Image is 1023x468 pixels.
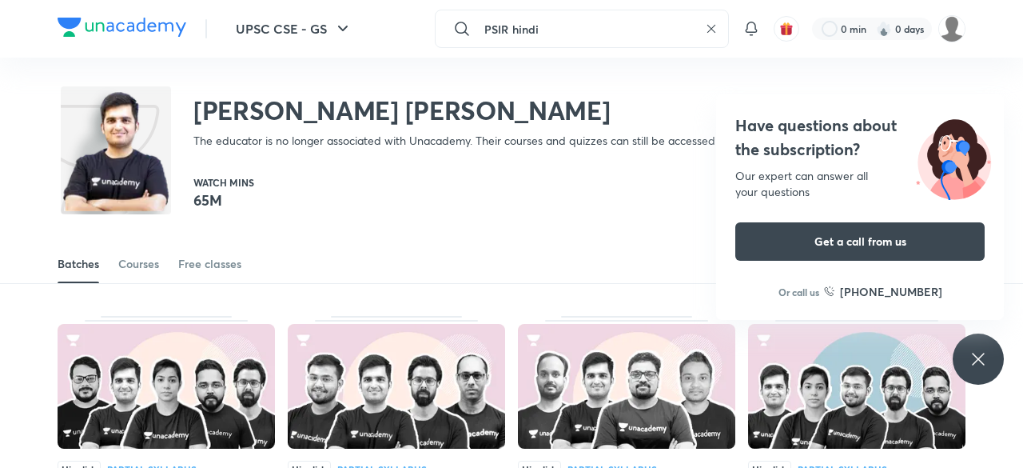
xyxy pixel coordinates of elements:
[903,114,1004,200] img: ttu_illustration_new.svg
[735,222,985,261] button: Get a call from us
[840,283,942,300] h6: [PHONE_NUMBER]
[735,168,985,200] div: Our expert can answer all your questions
[824,283,942,300] a: [PHONE_NUMBER]
[778,285,819,299] p: Or call us
[735,114,985,162] h4: Have questions about the subscription?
